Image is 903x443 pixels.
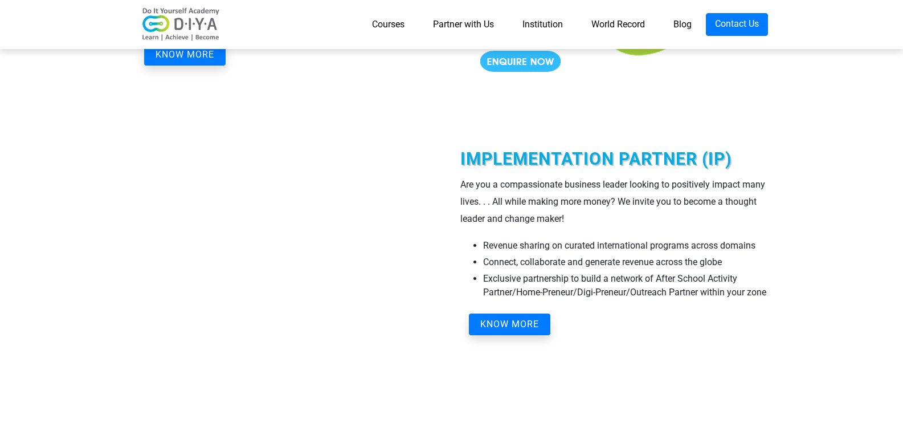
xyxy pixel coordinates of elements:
button: KNOW MORE [469,314,550,335]
a: World Record [577,13,659,36]
a: Contact Us [706,13,768,36]
div: Implementation Partner (IP) [460,147,768,172]
li: Exclusive partnership to build a network of After School Activity Partner/Home-Preneur/Digi-Prene... [483,272,768,299]
a: Institution [508,13,577,36]
a: Partner with Us [419,13,508,36]
a: Courses [358,13,419,36]
button: KNOW MORE [144,44,226,66]
a: Blog [659,13,706,36]
div: Are you a compassionate business leader looking to positively impact many lives. . . All while ma... [460,176,768,227]
li: Revenue sharing on curated international programs across domains [483,239,768,253]
img: logo-v2.png [136,7,227,42]
li: Connect, collaborate and generate revenue across the globe [483,255,768,269]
